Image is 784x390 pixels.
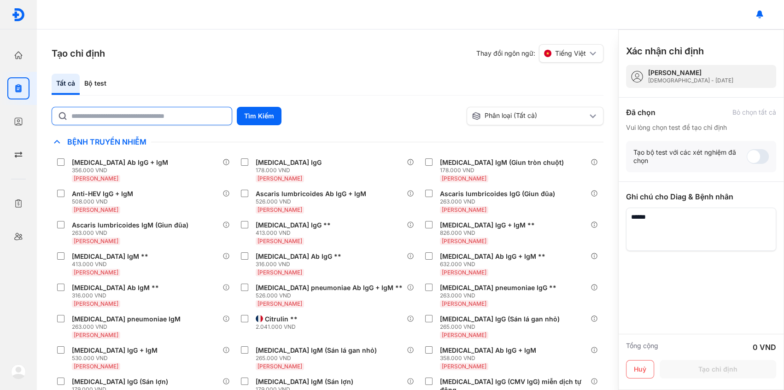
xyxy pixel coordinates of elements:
[257,238,302,244] span: [PERSON_NAME]
[63,137,151,146] span: Bệnh Truyền Nhiễm
[256,355,380,362] div: 265.000 VND
[440,292,560,299] div: 263.000 VND
[72,167,172,174] div: 356.000 VND
[626,107,655,118] div: Đã chọn
[237,107,281,125] button: Tìm Kiếm
[440,323,563,331] div: 265.000 VND
[440,346,536,355] div: [MEDICAL_DATA] Ab IgG + IgM
[11,364,26,379] img: logo
[256,346,377,355] div: [MEDICAL_DATA] IgM (Sán lá gan nhỏ)
[442,238,486,244] span: [PERSON_NAME]
[442,206,486,213] span: [PERSON_NAME]
[472,111,588,121] div: Phân loại (Tất cả)
[72,355,161,362] div: 530.000 VND
[442,269,486,276] span: [PERSON_NAME]
[256,198,370,205] div: 526.000 VND
[440,315,560,323] div: [MEDICAL_DATA] IgG (Sán lá gan nhỏ)
[555,49,586,58] span: Tiếng Việt
[74,238,118,244] span: [PERSON_NAME]
[648,69,733,77] div: [PERSON_NAME]
[257,363,302,370] span: [PERSON_NAME]
[72,315,181,323] div: [MEDICAL_DATA] pneumoniae IgM
[256,229,334,237] div: 413.000 VND
[442,300,486,307] span: [PERSON_NAME]
[72,198,137,205] div: 508.000 VND
[440,167,568,174] div: 178.000 VND
[440,355,540,362] div: 358.000 VND
[442,363,486,370] span: [PERSON_NAME]
[648,77,733,84] div: [DEMOGRAPHIC_DATA] - [DATE]
[440,190,555,198] div: Ascaris lumbricoides IgG (Giun đũa)
[257,269,302,276] span: [PERSON_NAME]
[440,252,545,261] div: [MEDICAL_DATA] Ab IgG + IgM **
[440,229,538,237] div: 826.000 VND
[440,284,556,292] div: [MEDICAL_DATA] pneumoniae IgG **
[753,342,776,353] div: 0 VND
[440,198,559,205] div: 263.000 VND
[52,47,105,60] h3: Tạo chỉ định
[74,332,118,338] span: [PERSON_NAME]
[12,8,25,22] img: logo
[626,45,704,58] h3: Xác nhận chỉ định
[257,206,302,213] span: [PERSON_NAME]
[74,175,118,182] span: [PERSON_NAME]
[256,261,345,268] div: 316.000 VND
[626,360,654,378] button: Huỷ
[476,44,603,63] div: Thay đổi ngôn ngữ:
[256,378,353,386] div: [MEDICAL_DATA] IgM (Sán lợn)
[440,158,564,167] div: [MEDICAL_DATA] IgM (Giun tròn chuột)
[256,292,406,299] div: 526.000 VND
[72,158,168,167] div: [MEDICAL_DATA] Ab IgG + IgM
[256,190,366,198] div: Ascaris lumbricoides Ab IgG + IgM
[660,360,776,378] button: Tạo chỉ định
[626,191,776,202] div: Ghi chú cho Diag & Bệnh nhân
[442,175,486,182] span: [PERSON_NAME]
[72,323,184,331] div: 263.000 VND
[440,261,549,268] div: 632.000 VND
[265,315,298,323] div: Citrulin **
[74,300,118,307] span: [PERSON_NAME]
[72,190,133,198] div: Anti-HEV IgG + IgM
[256,221,331,229] div: [MEDICAL_DATA] IgG **
[80,74,111,95] div: Bộ test
[72,378,168,386] div: [MEDICAL_DATA] IgG (Sán lợn)
[256,284,403,292] div: [MEDICAL_DATA] pneumoniae Ab IgG + IgM **
[72,284,159,292] div: [MEDICAL_DATA] Ab IgM **
[633,148,747,165] div: Tạo bộ test với các xét nghiệm đã chọn
[257,300,302,307] span: [PERSON_NAME]
[74,363,118,370] span: [PERSON_NAME]
[72,229,192,237] div: 263.000 VND
[626,123,776,132] div: Vui lòng chọn test để tạo chỉ định
[256,167,325,174] div: 178.000 VND
[440,221,535,229] div: [MEDICAL_DATA] IgG + IgM **
[256,252,341,261] div: [MEDICAL_DATA] Ab IgG **
[626,342,658,353] div: Tổng cộng
[442,332,486,338] span: [PERSON_NAME]
[257,175,302,182] span: [PERSON_NAME]
[256,323,301,331] div: 2.041.000 VND
[74,206,118,213] span: [PERSON_NAME]
[732,108,776,116] div: Bỏ chọn tất cả
[74,269,118,276] span: [PERSON_NAME]
[72,252,148,261] div: [MEDICAL_DATA] IgM **
[72,292,163,299] div: 316.000 VND
[72,221,188,229] div: Ascaris lumbricoides IgM (Giun đũa)
[72,346,158,355] div: [MEDICAL_DATA] IgG + IgM
[52,74,80,95] div: Tất cả
[72,261,152,268] div: 413.000 VND
[256,158,322,167] div: [MEDICAL_DATA] IgG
